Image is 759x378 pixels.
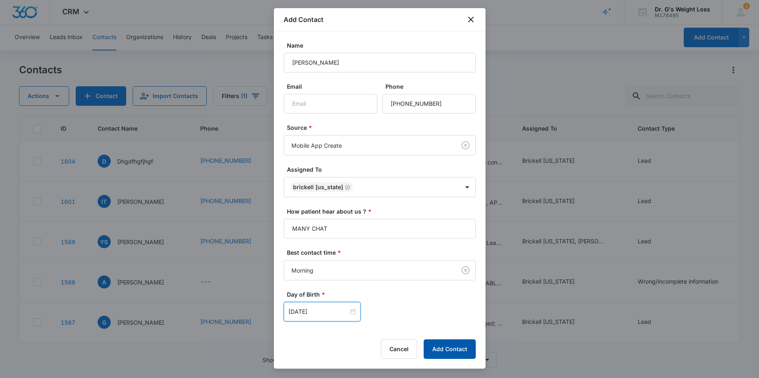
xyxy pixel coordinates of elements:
label: Assigned To [287,165,479,174]
button: Add Contact [424,339,476,359]
input: Name [284,53,476,72]
label: Day of Birth [287,290,479,299]
label: Email [287,82,381,91]
label: Name [287,41,479,50]
label: Best contact time [287,248,479,257]
div: Brickell [US_STATE] [293,184,343,190]
label: Source [287,123,479,132]
input: Email [284,94,377,114]
label: Phone [385,82,479,91]
input: Oct 10, 2025 [289,307,348,316]
button: Clear [459,264,472,277]
button: Cancel [381,339,417,359]
div: Remove Brickell Florida [343,184,350,190]
input: Phone [382,94,476,114]
input: How patient hear about us ? [284,219,476,238]
button: Clear [459,139,472,152]
button: close [466,15,476,24]
h1: Add Contact [284,15,324,24]
label: How patient hear about us ? [287,207,479,216]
